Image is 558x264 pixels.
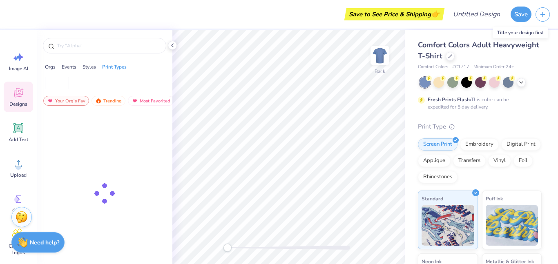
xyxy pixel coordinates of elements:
div: Vinyl [488,155,511,167]
img: most_fav.gif [47,98,54,104]
strong: Need help? [30,239,59,246]
div: Print Type [418,122,542,131]
strong: Fresh Prints Flash: [428,96,471,103]
img: Standard [422,205,474,246]
input: Untitled Design [446,6,507,22]
div: Save to See Price & Shipping [346,8,442,20]
span: Add Text [9,136,28,143]
div: Screen Print [418,138,458,151]
div: Print Types [102,63,127,71]
div: Rhinestones [418,171,458,183]
span: Image AI [9,65,28,72]
span: Clipart & logos [5,243,32,256]
span: Comfort Colors Adult Heavyweight T-Shirt [418,40,539,61]
span: Designs [9,101,27,107]
div: Applique [418,155,451,167]
span: Standard [422,194,443,203]
div: Styles [83,63,96,71]
span: 👉 [431,9,440,19]
div: Title your design first [493,27,548,38]
span: Comfort Colors [418,64,448,71]
span: Upload [10,172,27,178]
div: This color can be expedited for 5 day delivery. [428,96,528,111]
img: most_fav.gif [132,98,138,104]
div: Trending [92,96,125,106]
div: Most Favorited [128,96,174,106]
div: Transfers [453,155,486,167]
div: Embroidery [460,138,499,151]
div: Accessibility label [223,244,232,252]
div: Events [62,63,76,71]
span: Minimum Order: 24 + [473,64,514,71]
img: Back [372,47,388,64]
div: Your Org's Fav [43,96,89,106]
img: Puff Ink [486,205,538,246]
img: trending.gif [95,98,102,104]
div: Orgs [45,63,56,71]
input: Try "Alpha" [56,42,161,50]
button: Save [511,7,531,22]
span: Puff Ink [486,194,503,203]
div: Foil [513,155,533,167]
div: Back [375,68,385,75]
span: # C1717 [452,64,469,71]
div: Digital Print [501,138,541,151]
